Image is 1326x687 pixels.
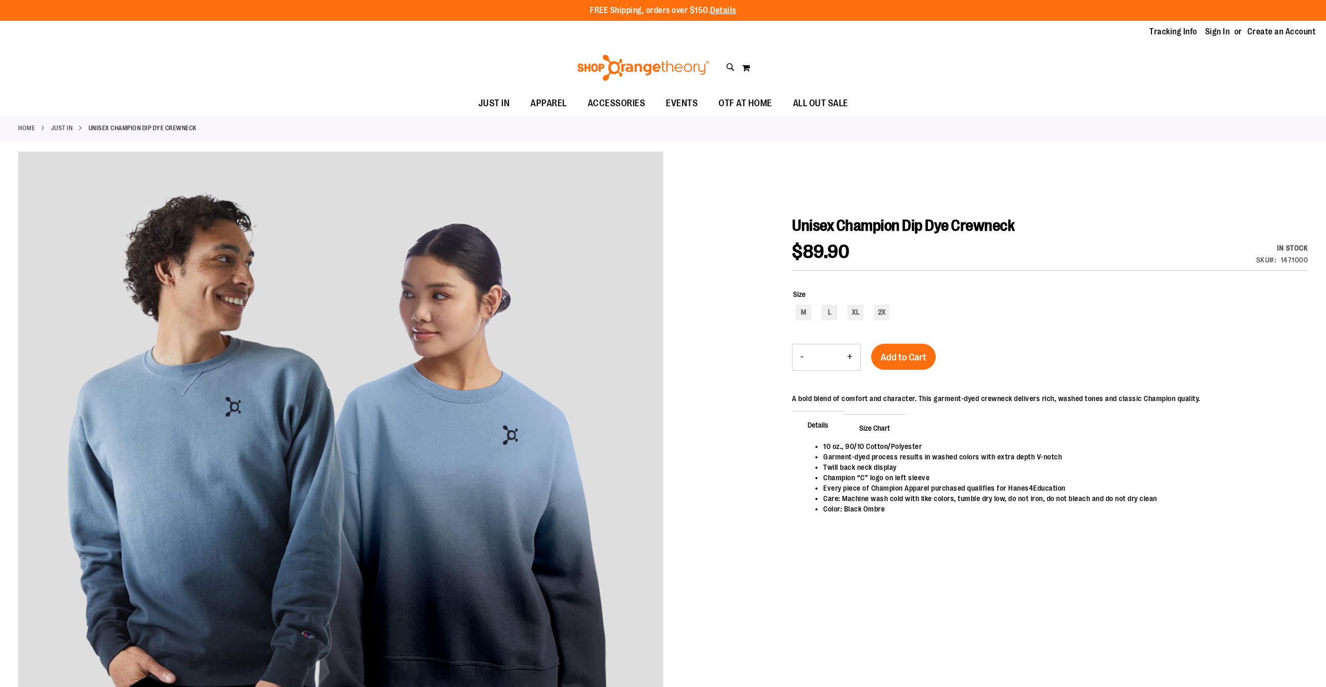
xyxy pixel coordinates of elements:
[1205,26,1230,38] a: Sign In
[793,92,848,115] span: ALL OUT SALE
[874,305,889,320] div: 2X
[792,217,1014,234] span: Unisex Champion Dip Dye Crewneck
[792,241,849,263] span: $89.90
[823,483,1297,493] li: Every piece of Champion Apparel purchased qualifies for Hanes4Education
[1256,243,1308,253] div: In stock
[793,290,805,298] span: Size
[51,123,73,133] a: JUST IN
[530,92,567,115] span: APPAREL
[823,504,1297,514] li: Color: Black Ombre
[792,393,1200,404] div: A bold blend of comfort and character. This garment-dyed crewneck delivers rich, washed tones and...
[478,92,510,115] span: JUST IN
[792,344,811,370] button: Decrease product quantity
[823,441,1297,452] li: 10 oz., 90/10 Cotton/Polyester
[822,305,837,320] div: L
[848,305,863,320] div: XL
[871,344,936,370] button: Add to Cart
[1281,255,1308,265] div: 1471000
[823,462,1297,472] li: Twill back neck display
[718,92,772,115] span: OTF AT HOME
[576,55,711,81] img: Shop Orangetheory
[1149,26,1197,38] a: Tracking Info
[1247,26,1316,38] a: Create an Account
[1256,243,1308,253] div: Availability
[823,493,1297,504] li: Care: Machine wash cold with like colors, tumble dry low, do not iron, do not bleach and do not d...
[666,92,698,115] span: EVENTS
[588,92,646,115] span: ACCESSORIES
[710,6,736,15] a: Details
[796,305,811,320] div: M
[881,352,926,363] span: Add to Cart
[18,123,35,133] a: Home
[823,472,1297,483] li: Champion “C” logo on left sleeve
[844,414,906,441] span: Size Chart
[792,411,844,438] span: Details
[1256,256,1277,264] strong: SKU
[839,344,860,370] button: Increase product quantity
[89,123,196,133] strong: Unisex Champion Dip Dye Crewneck
[823,452,1297,462] li: Garment-dyed process results in washed colors with extra depth V-notch
[811,345,839,370] input: Product quantity
[590,5,736,17] p: FREE Shipping, orders over $150.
